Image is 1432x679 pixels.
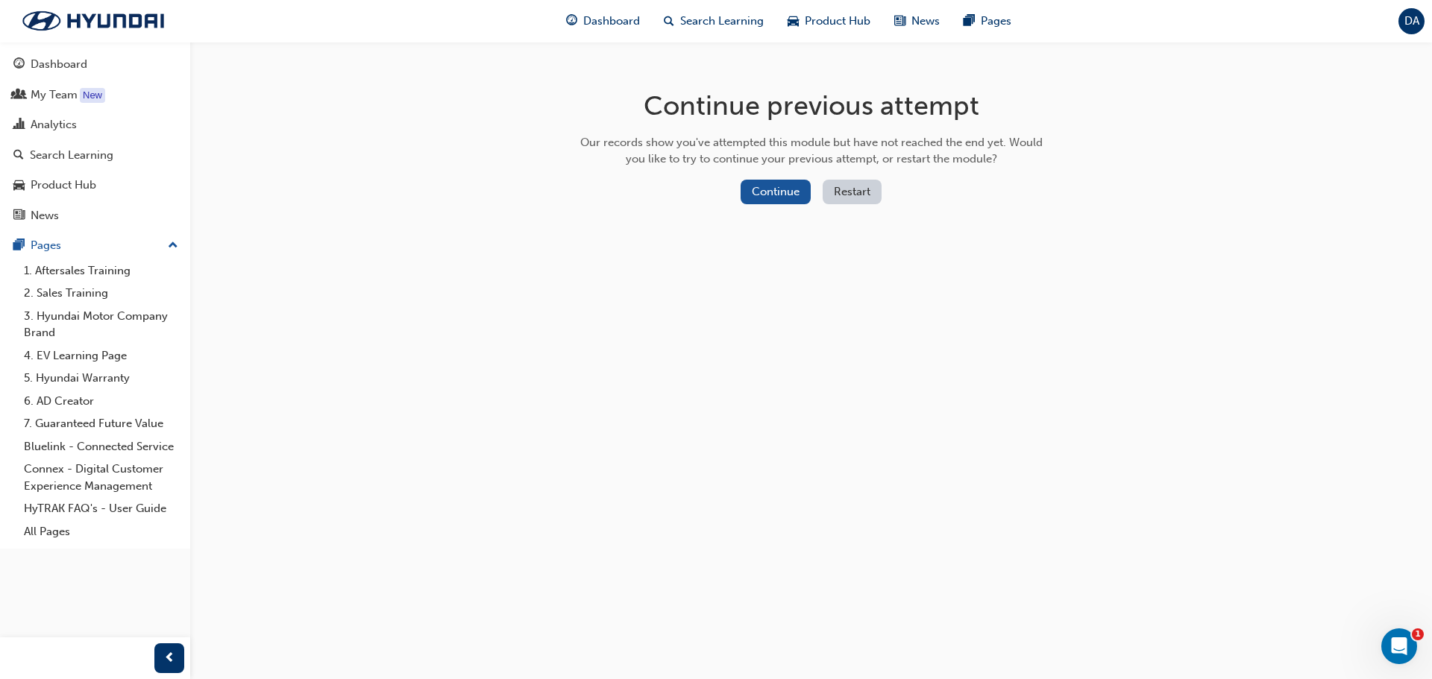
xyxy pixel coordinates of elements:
span: DA [1404,13,1419,30]
span: people-icon [13,89,25,102]
span: pages-icon [964,12,975,31]
a: HyTRAK FAQ's - User Guide [18,497,184,520]
a: Search Learning [6,142,184,169]
a: All Pages [18,520,184,543]
div: News [31,207,59,224]
button: Restart [823,180,882,204]
span: chart-icon [13,119,25,132]
div: Pages [31,237,61,254]
a: 6. AD Creator [18,390,184,413]
button: Pages [6,232,184,259]
div: Analytics [31,116,77,133]
a: pages-iconPages [952,6,1023,37]
a: Analytics [6,111,184,139]
a: 7. Guaranteed Future Value [18,412,184,435]
img: Trak [7,5,179,37]
span: guage-icon [566,12,577,31]
a: 2. Sales Training [18,282,184,305]
a: Dashboard [6,51,184,78]
a: Connex - Digital Customer Experience Management [18,458,184,497]
h1: Continue previous attempt [575,89,1048,122]
a: car-iconProduct Hub [776,6,882,37]
div: Dashboard [31,56,87,73]
span: car-icon [788,12,799,31]
iframe: Intercom live chat [1381,628,1417,664]
span: pages-icon [13,239,25,253]
span: Dashboard [583,13,640,30]
a: search-iconSearch Learning [652,6,776,37]
span: search-icon [13,149,24,162]
span: Pages [981,13,1011,30]
span: Search Learning [680,13,764,30]
a: News [6,202,184,230]
span: car-icon [13,179,25,192]
span: prev-icon [164,649,175,668]
a: 1. Aftersales Training [18,259,184,282]
span: Product Hub [805,13,870,30]
span: News [911,13,940,30]
button: DA [1398,8,1425,34]
span: 1 [1412,628,1424,640]
button: Continue [741,180,811,204]
a: 5. Hyundai Warranty [18,367,184,390]
a: Bluelink - Connected Service [18,435,184,458]
a: 4. EV Learning Page [18,344,184,367]
span: news-icon [894,12,905,31]
span: news-icon [13,209,25,223]
div: Search Learning [30,147,113,164]
div: Tooltip anchor [80,88,105,103]
span: search-icon [664,12,674,31]
a: 3. Hyundai Motor Company Brand [18,305,184,344]
div: My Team [31,86,78,104]
a: My Team [6,81,184,109]
a: guage-iconDashboard [554,6,652,37]
div: Product Hub [31,177,96,194]
a: news-iconNews [882,6,952,37]
div: Our records show you've attempted this module but have not reached the end yet. Would you like to... [575,134,1048,168]
button: DashboardMy TeamAnalyticsSearch LearningProduct HubNews [6,48,184,232]
a: Product Hub [6,171,184,199]
span: guage-icon [13,58,25,72]
span: up-icon [168,236,178,256]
